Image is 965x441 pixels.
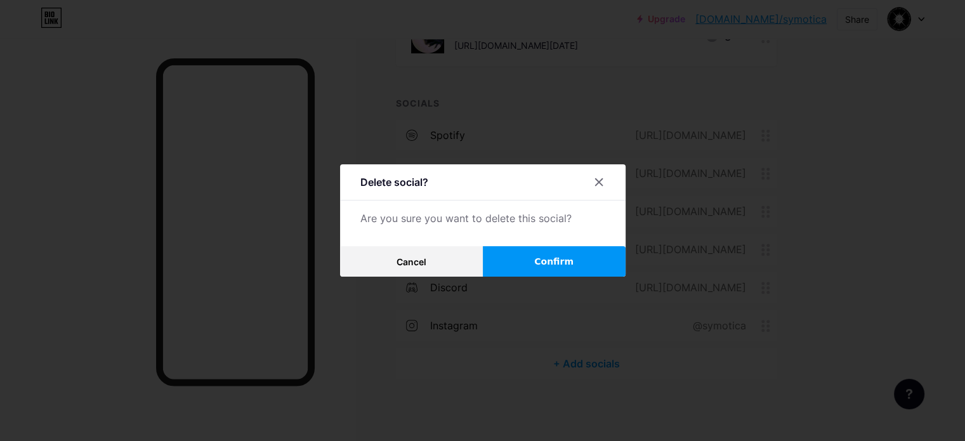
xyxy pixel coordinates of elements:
[397,256,426,267] span: Cancel
[340,246,483,277] button: Cancel
[360,211,605,226] div: Are you sure you want to delete this social?
[483,246,626,277] button: Confirm
[534,255,574,268] span: Confirm
[360,174,428,190] div: Delete social?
